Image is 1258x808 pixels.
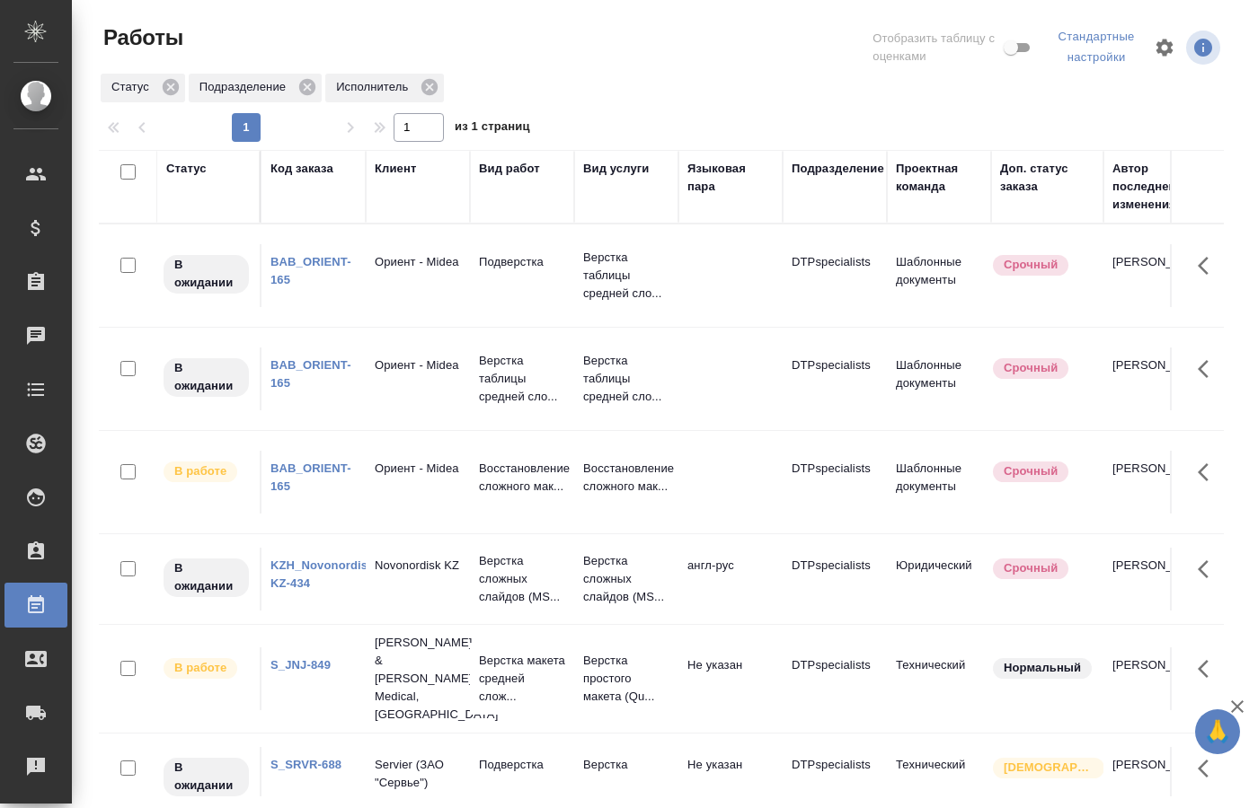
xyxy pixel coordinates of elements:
p: Верстка таблицы средней сло... [583,249,669,303]
td: Юридический [887,548,991,610]
div: Вид услуги [583,160,650,178]
div: Код заказа [270,160,333,178]
td: англ-рус [678,548,783,610]
span: из 1 страниц [455,116,530,142]
span: Посмотреть информацию [1186,31,1224,65]
p: В ожидании [174,759,238,795]
td: [PERSON_NAME] [1103,647,1208,710]
td: DTPspecialists [783,647,887,710]
td: [PERSON_NAME] [1103,548,1208,610]
div: Подразделение [792,160,884,178]
div: Проектная команда [896,160,982,196]
div: Исполнитель назначен, приступать к работе пока рано [162,356,251,399]
p: Восстановление сложного мак... [583,460,669,496]
div: Подразделение [189,74,322,102]
td: Технический [887,647,991,710]
a: BAB_ORIENT-165 [270,461,351,493]
p: В ожидании [174,256,238,292]
td: Шаблонные документы [887,347,991,410]
p: Верстка таблицы средней сло... [479,352,565,406]
a: BAB_ORIENT-165 [270,358,351,390]
p: Novonordisk KZ [375,557,461,575]
p: Подверстка [479,253,565,271]
p: Ориент - Midea [375,253,461,271]
p: Верстка макета средней слож... [479,652,565,706]
div: Исполнитель выполняет работу [162,656,251,681]
p: Верстка [583,756,669,774]
div: Статус [101,74,185,102]
button: Здесь прячутся важные кнопки [1187,747,1230,790]
div: Вид работ [479,160,540,178]
span: Работы [99,23,183,52]
div: Автор последнего изменения [1112,160,1199,214]
button: 🙏 [1195,709,1240,754]
a: BAB_ORIENT-165 [270,255,351,286]
td: [PERSON_NAME] [1103,347,1208,410]
td: [PERSON_NAME] [1103,244,1208,307]
div: Языковая пара [687,160,774,196]
span: 🙏 [1202,713,1233,751]
div: Исполнитель назначен, приступать к работе пока рано [162,253,251,295]
td: DTPspecialists [783,347,887,410]
p: Верстка сложных слайдов (MS... [479,552,565,606]
a: S_SRVR-688 [270,758,341,771]
div: Клиент [375,160,416,178]
span: Отобразить таблицу с оценками [873,30,1000,66]
td: DTPspecialists [783,451,887,514]
p: В ожидании [174,359,238,395]
p: Срочный [1004,462,1058,480]
p: Ориент - Midea [375,460,461,478]
p: Ориент - Midea [375,356,461,374]
p: Нормальный [1004,659,1081,677]
p: Восстановление сложного мак... [479,460,565,496]
a: S_JNJ-849 [270,658,331,672]
p: Верстка сложных слайдов (MS... [583,552,669,606]
p: Срочный [1004,359,1058,377]
a: KZH_Novonordisk-KZ-434 [270,558,378,590]
div: Исполнитель [325,74,444,102]
p: Исполнитель [336,78,414,96]
div: split button [1050,23,1143,72]
p: Срочный [1004,256,1058,274]
td: DTPspecialists [783,548,887,610]
p: В работе [174,659,226,677]
button: Здесь прячутся важные кнопки [1187,548,1230,591]
p: Верстка простого макета (Qu... [583,652,669,706]
button: Здесь прячутся важные кнопки [1187,244,1230,287]
span: Настроить таблицу [1143,26,1186,69]
p: Верстка таблицы средней сло... [583,352,669,406]
div: Статус [166,160,207,178]
td: DTPspecialists [783,244,887,307]
div: Исполнитель выполняет работу [162,460,251,484]
p: Servier (ЗАО "Сервье") [375,756,461,792]
td: Не указан [678,647,783,710]
p: [DEMOGRAPHIC_DATA] [1004,759,1094,777]
p: Статус [111,78,155,96]
button: Здесь прячутся важные кнопки [1187,451,1230,494]
div: Доп. статус заказа [1000,160,1094,196]
p: Срочный [1004,559,1058,577]
p: Подразделение [199,78,292,96]
p: [PERSON_NAME] & [PERSON_NAME] Medical, [GEOGRAPHIC_DATA] [375,634,461,724]
td: Шаблонные документы [887,244,991,307]
p: Подверстка [479,756,565,774]
p: В ожидании [174,559,238,595]
div: Исполнитель назначен, приступать к работе пока рано [162,756,251,798]
button: Здесь прячутся важные кнопки [1187,347,1230,391]
p: В работе [174,462,226,480]
td: Шаблонные документы [887,451,991,514]
td: [PERSON_NAME] [1103,451,1208,514]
